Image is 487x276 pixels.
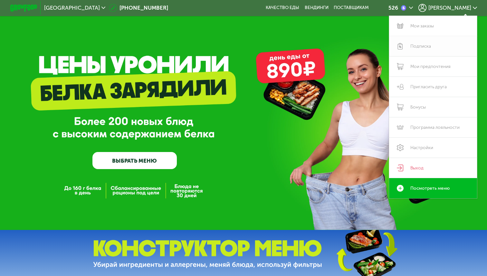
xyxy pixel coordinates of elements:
a: Пригласить друга [389,77,477,97]
a: ВЫБРАТЬ МЕНЮ [92,152,177,169]
a: Качество еды [266,5,299,11]
a: Бонусы [389,97,477,117]
a: Вендинги [305,5,329,11]
span: [GEOGRAPHIC_DATA] [44,5,100,11]
a: Выход [389,158,477,178]
a: Подписка [389,36,477,56]
a: [PHONE_NUMBER] [109,4,168,12]
span: [PERSON_NAME] [428,5,471,11]
div: поставщикам [334,5,369,11]
a: Мои предпочтения [389,56,477,77]
a: Посмотреть меню [389,178,477,198]
a: Настройки [389,138,477,158]
a: Мои заказы [389,16,477,36]
a: Программа лояльности [389,117,477,138]
div: 526 [388,5,398,11]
